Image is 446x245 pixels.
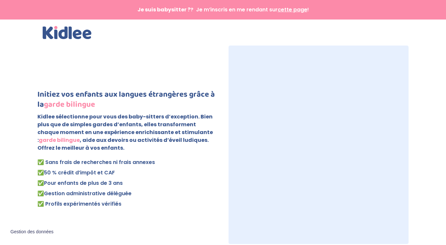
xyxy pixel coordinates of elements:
[137,6,190,13] strong: Je suis babysitter ?
[37,190,132,197] span: ✅Gestion administrative déléguée
[39,136,80,144] strong: garde bilingue
[37,113,213,152] b: Kidlee sélectionne pour vous des baby-sitters d’exception. Bien plus que de simples gardes d’enfa...
[37,158,155,166] span: ✅ Sans frais de recherches ni frais annexes
[10,229,53,235] span: Gestion des données
[37,200,121,208] span: ✅ Profils expérimentés vérifiés
[37,169,123,187] span: 50 % crédit d’impôt et CAF Pour enfants de plus de 3 ans
[43,7,403,12] p: ? Je m’inscris en me rendant sur !
[43,26,91,39] img: Kidlee - Logo
[37,89,217,113] h1: Initiez vos enfants aux langues étrangères grâce à la
[229,46,409,244] iframe: formulaire-inscription-famille
[37,169,44,176] strong: ✅
[278,6,307,13] span: cette page
[7,225,57,239] button: Gestion des données
[37,179,44,187] strong: ✅
[44,98,95,111] strong: garde bilingue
